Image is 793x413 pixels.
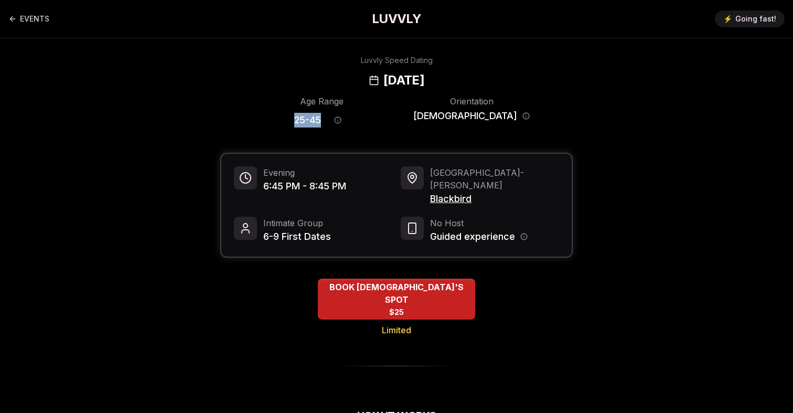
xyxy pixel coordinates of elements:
span: [DEMOGRAPHIC_DATA] [413,109,517,123]
span: ⚡️ [723,14,732,24]
span: Limited [382,324,411,336]
span: 6-9 First Dates [263,229,331,244]
button: BOOK QUEER MEN'S SPOT - Limited [318,279,475,320]
span: No Host [430,217,528,229]
span: Evening [263,166,346,179]
div: Orientation [413,95,530,108]
span: Intimate Group [263,217,331,229]
span: 25 - 45 [294,113,321,128]
button: Age range information [326,109,349,132]
div: Luvvly Speed Dating [361,55,433,66]
button: Orientation information [522,112,530,120]
div: Age Range [263,95,380,108]
a: Back to events [8,8,49,29]
span: BOOK [DEMOGRAPHIC_DATA]'S SPOT [318,281,475,306]
span: $25 [389,307,404,317]
span: Blackbird [430,192,559,206]
a: LUVVLY [372,10,421,27]
h2: [DATE] [383,72,424,89]
button: Host information [520,233,528,240]
span: [GEOGRAPHIC_DATA] - [PERSON_NAME] [430,166,559,192]
span: 6:45 PM - 8:45 PM [263,179,346,194]
span: Guided experience [430,229,515,244]
span: Going fast! [735,14,776,24]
